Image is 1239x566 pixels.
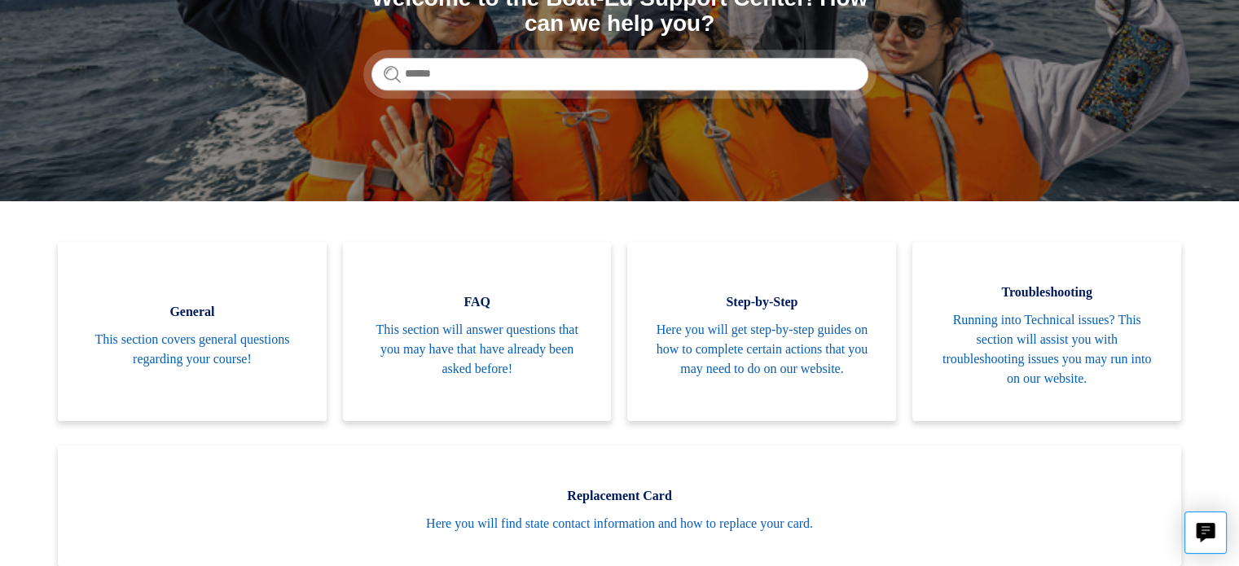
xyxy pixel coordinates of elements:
[652,292,872,312] span: Step-by-Step
[58,445,1181,566] a: Replacement Card Here you will find state contact information and how to replace your card.
[343,242,612,421] a: FAQ This section will answer questions that you may have that have already been asked before!
[937,283,1157,302] span: Troubleshooting
[82,514,1157,533] span: Here you will find state contact information and how to replace your card.
[371,58,868,90] input: Search
[937,310,1157,388] span: Running into Technical issues? This section will assist you with troubleshooting issues you may r...
[367,320,587,379] span: This section will answer questions that you may have that have already been asked before!
[82,486,1157,506] span: Replacement Card
[367,292,587,312] span: FAQ
[627,242,896,421] a: Step-by-Step Here you will get step-by-step guides on how to complete certain actions that you ma...
[82,330,302,369] span: This section covers general questions regarding your course!
[1184,511,1227,554] button: Live chat
[82,302,302,322] span: General
[652,320,872,379] span: Here you will get step-by-step guides on how to complete certain actions that you may need to do ...
[58,242,327,421] a: General This section covers general questions regarding your course!
[912,242,1181,421] a: Troubleshooting Running into Technical issues? This section will assist you with troubleshooting ...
